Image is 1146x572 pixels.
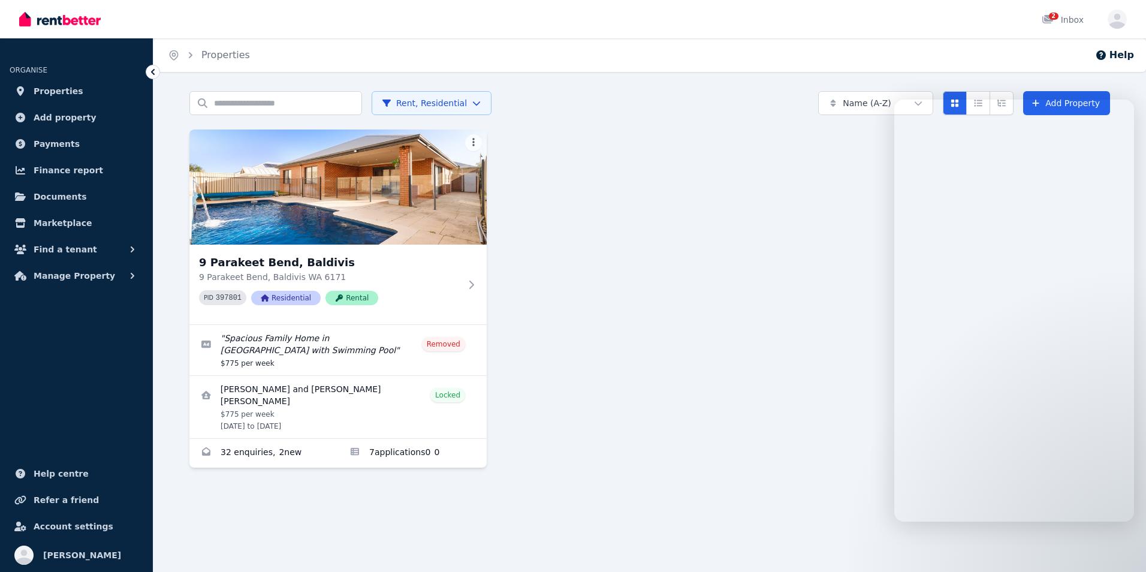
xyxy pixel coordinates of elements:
a: View details for Fiona Elliot and ROSS MACGREGOR ELLIOT [189,376,487,438]
h3: 9 Parakeet Bend, Baldivis [199,254,460,271]
span: Manage Property [34,269,115,283]
nav: Breadcrumb [153,38,264,72]
span: 2 [1049,13,1058,20]
span: Help centre [34,466,89,481]
button: More options [465,134,482,151]
a: Refer a friend [10,488,143,512]
a: Help centre [10,462,143,486]
a: Account settings [10,514,143,538]
span: Rental [325,291,378,305]
a: Edit listing: Spacious Family Home in Baldivis with Swimming Pool [189,325,487,375]
a: Applications for 9 Parakeet Bend, Baldivis [338,439,487,468]
div: Inbox [1042,14,1084,26]
span: Marketplace [34,216,92,230]
code: 397801 [216,294,242,302]
button: Manage Property [10,264,143,288]
a: Marketplace [10,211,143,235]
a: Payments [10,132,143,156]
a: Finance report [10,158,143,182]
button: Name (A-Z) [818,91,933,115]
img: 9 Parakeet Bend, Baldivis [189,130,487,245]
div: View options [943,91,1014,115]
a: Documents [10,185,143,209]
button: Compact list view [966,91,990,115]
button: Help [1095,48,1134,62]
span: Add property [34,110,96,125]
a: Properties [10,79,143,103]
span: Refer a friend [34,493,99,507]
span: Finance report [34,163,103,177]
a: 9 Parakeet Bend, Baldivis9 Parakeet Bend, Baldivis9 Parakeet Bend, Baldivis WA 6171PID 397801Resi... [189,130,487,324]
span: Payments [34,137,80,151]
a: Add property [10,106,143,130]
a: Add Property [1023,91,1110,115]
span: Find a tenant [34,242,97,257]
span: ORGANISE [10,66,47,74]
a: Properties [201,49,250,61]
span: Rent, Residential [382,97,467,109]
a: Enquiries for 9 Parakeet Bend, Baldivis [189,439,338,468]
span: Residential [251,291,321,305]
button: Card view [943,91,967,115]
span: Name (A-Z) [843,97,891,109]
button: Rent, Residential [372,91,491,115]
span: Properties [34,84,83,98]
button: Find a tenant [10,237,143,261]
span: Documents [34,189,87,204]
button: Expanded list view [990,91,1014,115]
span: [PERSON_NAME] [43,548,121,562]
img: RentBetter [19,10,101,28]
iframe: Intercom live chat [1105,531,1134,560]
iframe: Intercom live chat [894,100,1134,522]
span: Account settings [34,519,113,534]
small: PID [204,294,213,301]
p: 9 Parakeet Bend, Baldivis WA 6171 [199,271,460,283]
